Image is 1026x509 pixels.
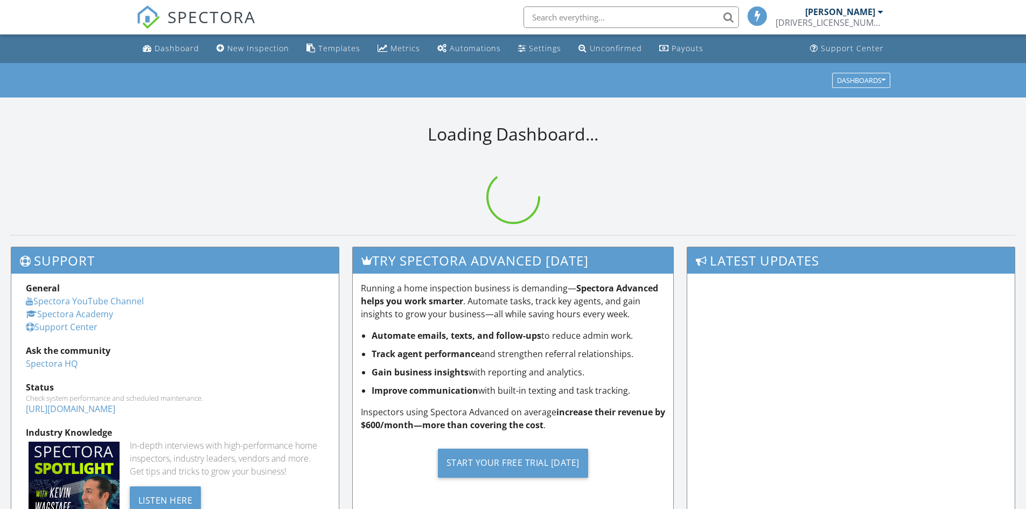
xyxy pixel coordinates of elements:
[655,39,708,59] a: Payouts
[130,439,324,478] div: In-depth interviews with high-performance home inspectors, industry leaders, vendors and more. Ge...
[687,247,1015,274] h3: Latest Updates
[361,406,665,431] strong: increase their revenue by $600/month—more than covering the cost
[155,43,199,53] div: Dashboard
[372,347,666,360] li: and strengthen referral relationships.
[372,384,666,397] li: with built-in texting and task tracking.
[26,394,324,402] div: Check system performance and scheduled maintenance.
[524,6,739,28] input: Search everything...
[590,43,642,53] div: Unconfirmed
[130,494,201,506] a: Listen Here
[776,17,883,28] div: 2634800 Alberta LTD
[26,282,60,294] strong: General
[837,76,885,84] div: Dashboards
[806,39,888,59] a: Support Center
[832,73,890,88] button: Dashboards
[438,449,588,478] div: Start Your Free Trial [DATE]
[372,330,541,341] strong: Automate emails, texts, and follow-ups
[372,329,666,342] li: to reduce admin work.
[318,43,360,53] div: Templates
[574,39,646,59] a: Unconfirmed
[373,39,424,59] a: Metrics
[167,5,256,28] span: SPECTORA
[26,358,78,369] a: Spectora HQ
[353,247,674,274] h3: Try spectora advanced [DATE]
[361,440,666,486] a: Start Your Free Trial [DATE]
[805,6,875,17] div: [PERSON_NAME]
[227,43,289,53] div: New Inspection
[302,39,365,59] a: Templates
[26,308,113,320] a: Spectora Academy
[136,15,256,37] a: SPECTORA
[361,282,658,307] strong: Spectora Advanced helps you work smarter
[26,321,97,333] a: Support Center
[138,39,204,59] a: Dashboard
[672,43,703,53] div: Payouts
[26,381,324,394] div: Status
[821,43,884,53] div: Support Center
[26,426,324,439] div: Industry Knowledge
[372,366,469,378] strong: Gain business insights
[433,39,505,59] a: Automations (Basic)
[26,295,144,307] a: Spectora YouTube Channel
[372,348,480,360] strong: Track agent performance
[212,39,294,59] a: New Inspection
[390,43,420,53] div: Metrics
[514,39,566,59] a: Settings
[361,406,666,431] p: Inspectors using Spectora Advanced on average .
[361,282,666,320] p: Running a home inspection business is demanding— . Automate tasks, track key agents, and gain ins...
[26,403,115,415] a: [URL][DOMAIN_NAME]
[372,385,478,396] strong: Improve communication
[11,247,339,274] h3: Support
[450,43,501,53] div: Automations
[372,366,666,379] li: with reporting and analytics.
[26,344,324,357] div: Ask the community
[529,43,561,53] div: Settings
[136,5,160,29] img: The Best Home Inspection Software - Spectora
